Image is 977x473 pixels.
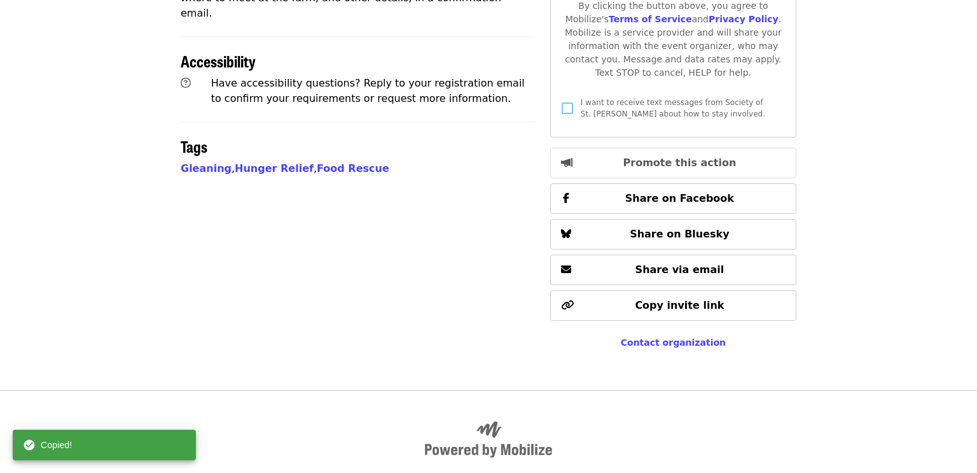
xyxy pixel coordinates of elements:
[625,192,734,204] span: Share on Facebook
[181,77,191,89] i: question-circle icon
[181,135,207,157] span: Tags
[181,162,235,174] span: ,
[181,162,232,174] a: Gleaning
[635,264,724,276] span: Share via email
[181,50,256,72] span: Accessibility
[550,255,796,285] button: Share via email
[709,14,779,24] a: Privacy Policy
[623,157,737,169] span: Promote this action
[635,299,724,311] span: Copy invite link
[235,162,317,174] span: ,
[550,290,796,321] button: Copy invite link
[621,337,726,348] a: Contact organization
[609,14,692,24] a: Terms of Service
[550,219,796,250] button: Share on Bluesky
[425,421,552,458] img: Powered by Mobilize
[211,77,525,104] span: Have accessibility questions? Reply to your registration email to confirm your requirements or re...
[550,183,796,214] button: Share on Facebook
[550,148,796,178] button: Promote this action
[581,98,765,118] span: I want to receive text messages from Society of St. [PERSON_NAME] about how to stay involved.
[630,228,730,240] span: Share on Bluesky
[317,162,389,174] a: Food Rescue
[235,162,314,174] a: Hunger Relief
[41,439,72,451] span: Copied!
